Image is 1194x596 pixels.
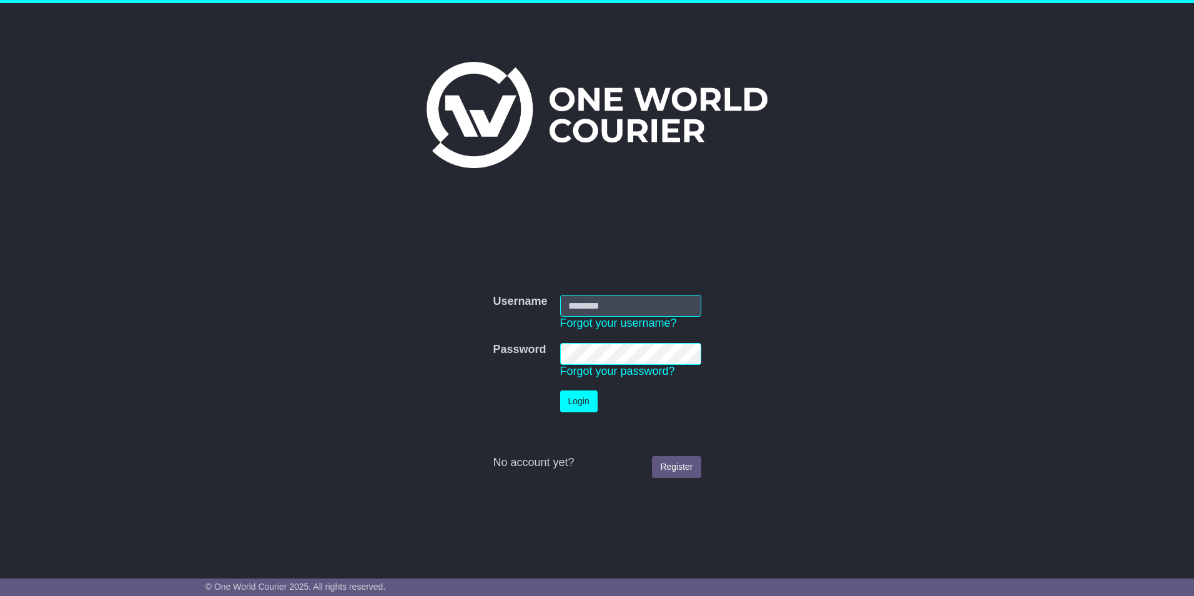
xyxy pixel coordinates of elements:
div: No account yet? [493,456,701,470]
span: © One World Courier 2025. All rights reserved. [205,582,386,592]
label: Password [493,343,546,357]
img: One World [427,62,767,168]
label: Username [493,295,547,309]
a: Forgot your username? [560,317,677,329]
a: Forgot your password? [560,365,675,377]
a: Register [652,456,701,478]
button: Login [560,390,598,412]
